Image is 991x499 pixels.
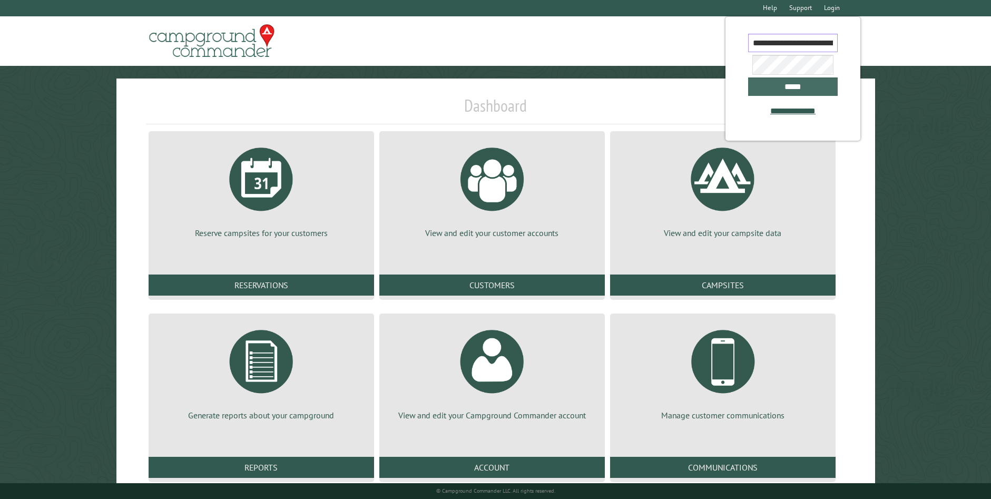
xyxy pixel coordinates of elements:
a: Manage customer communications [623,322,823,421]
a: Reservations [149,275,374,296]
p: View and edit your customer accounts [392,227,592,239]
small: © Campground Commander LLC. All rights reserved. [436,487,555,494]
a: View and edit your Campground Commander account [392,322,592,421]
p: Generate reports about your campground [161,409,361,421]
a: Reports [149,457,374,478]
p: Reserve campsites for your customers [161,227,361,239]
a: Communications [610,457,836,478]
p: View and edit your campsite data [623,227,823,239]
p: Manage customer communications [623,409,823,421]
a: Customers [379,275,605,296]
a: Account [379,457,605,478]
a: Reserve campsites for your customers [161,140,361,239]
a: Campsites [610,275,836,296]
img: Campground Commander [146,21,278,62]
a: View and edit your customer accounts [392,140,592,239]
p: View and edit your Campground Commander account [392,409,592,421]
a: Generate reports about your campground [161,322,361,421]
h1: Dashboard [146,95,845,124]
a: View and edit your campsite data [623,140,823,239]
